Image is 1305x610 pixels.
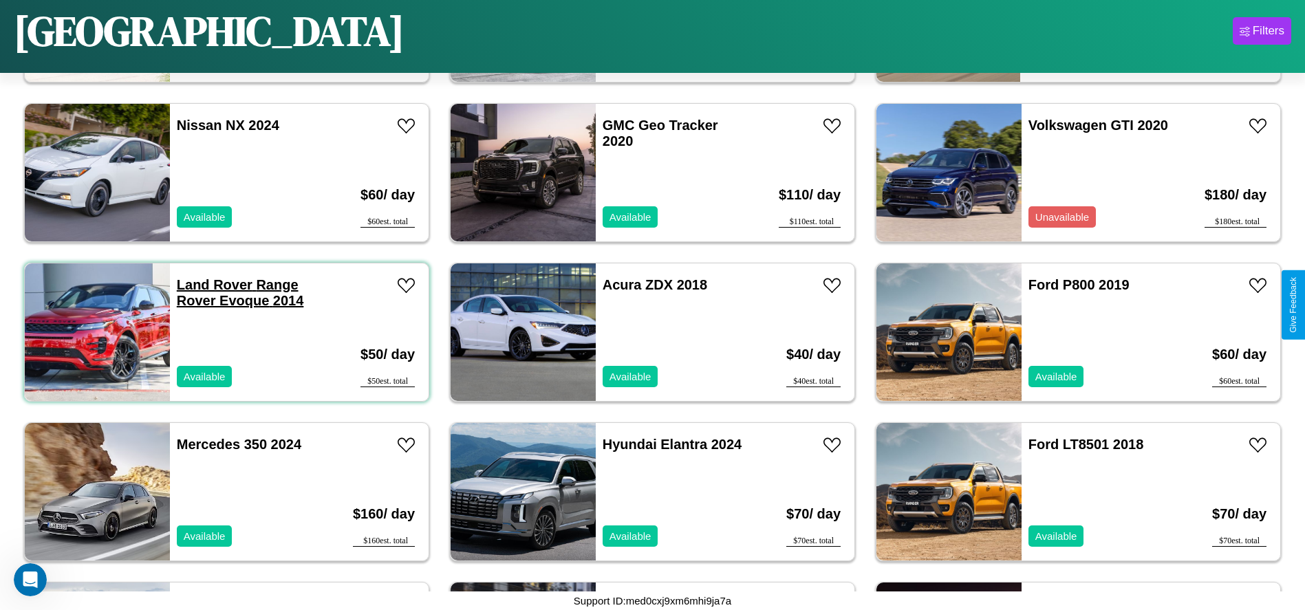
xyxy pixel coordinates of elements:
h3: $ 50 / day [360,333,415,376]
h3: $ 180 / day [1205,173,1266,217]
div: $ 50 est. total [360,376,415,387]
div: Give Feedback [1288,277,1298,333]
div: $ 60 est. total [1212,376,1266,387]
div: $ 180 est. total [1205,217,1266,228]
a: Nissan NX 2024 [177,118,279,133]
p: Available [184,527,226,545]
p: Available [1035,527,1077,545]
p: Unavailable [1035,208,1089,226]
h1: [GEOGRAPHIC_DATA] [14,3,405,59]
p: Available [610,527,651,545]
p: Available [610,367,651,386]
p: Available [184,208,226,226]
a: GMC Geo Tracker 2020 [603,118,718,149]
p: Available [184,367,226,386]
h3: $ 40 / day [786,333,841,376]
button: Filters [1233,17,1291,45]
h3: $ 160 / day [353,492,415,536]
a: Ford LT8501 2018 [1028,437,1144,452]
p: Support ID: med0cxj9xm6mhi9ja7a [574,591,731,610]
a: Land Rover Range Rover Evoque 2014 [177,277,304,308]
p: Available [1035,367,1077,386]
iframe: Intercom live chat [14,563,47,596]
div: $ 40 est. total [786,376,841,387]
div: $ 160 est. total [353,536,415,547]
h3: $ 70 / day [786,492,841,536]
div: $ 110 est. total [779,217,841,228]
div: $ 60 est. total [360,217,415,228]
a: Mercedes 350 2024 [177,437,301,452]
a: Volkswagen GTI 2020 [1028,118,1168,133]
h3: $ 110 / day [779,173,841,217]
div: Filters [1253,24,1284,38]
h3: $ 60 / day [360,173,415,217]
p: Available [610,208,651,226]
a: Ford P800 2019 [1028,277,1130,292]
a: Acura ZDX 2018 [603,277,707,292]
h3: $ 60 / day [1212,333,1266,376]
a: Hyundai Elantra 2024 [603,437,742,452]
div: $ 70 est. total [786,536,841,547]
div: $ 70 est. total [1212,536,1266,547]
h3: $ 70 / day [1212,492,1266,536]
